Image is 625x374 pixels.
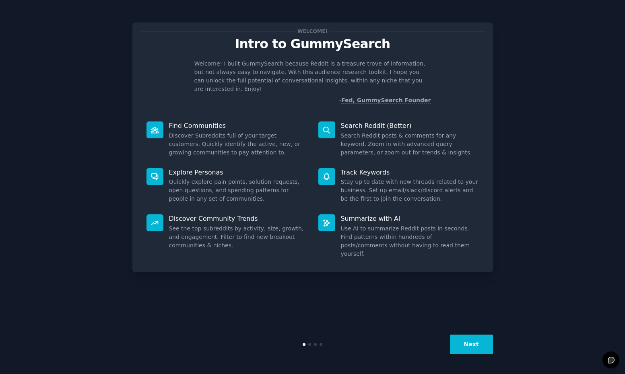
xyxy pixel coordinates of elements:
[194,60,431,93] p: Welcome! I built GummySearch because Reddit is a treasure trove of information, but not always ea...
[169,168,307,177] p: Explore Personas
[341,178,479,203] dd: Stay up to date with new threads related to your business. Set up email/slack/discord alerts and ...
[169,214,307,223] p: Discover Community Trends
[169,224,307,250] dd: See the top subreddits by activity, size, growth, and engagement. Filter to find new breakout com...
[169,178,307,203] dd: Quickly explore pain points, solution requests, open questions, and spending patterns for people ...
[169,132,307,157] dd: Discover Subreddits full of your target customers. Quickly identify the active, new, or growing c...
[341,224,479,258] dd: Use AI to summarize Reddit posts in seconds. Find patterns within hundreds of posts/comments with...
[341,121,479,130] p: Search Reddit (Better)
[341,132,479,157] dd: Search Reddit posts & comments for any keyword. Zoom in with advanced query parameters, or zoom o...
[141,37,485,51] p: Intro to GummySearch
[341,97,431,104] a: Fed, GummySearch Founder
[339,96,431,105] div: -
[169,121,307,130] p: Find Communities
[450,335,493,354] button: Next
[296,27,329,35] span: Welcome!
[341,168,479,177] p: Track Keywords
[341,214,479,223] p: Summarize with AI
